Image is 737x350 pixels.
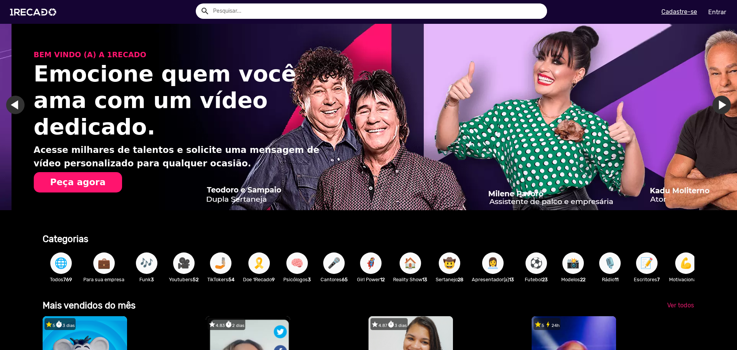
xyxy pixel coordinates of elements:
[34,172,122,193] button: Peça agora
[509,277,514,282] b: 13
[486,252,499,274] span: 👩‍💼
[46,276,76,283] p: Todos
[404,252,417,274] span: 🏠
[667,302,694,309] span: Ver todos
[482,252,504,274] button: 👩‍💼
[140,252,153,274] span: 🎶
[207,3,547,19] input: Pesquisar...
[615,277,618,282] b: 11
[34,50,329,61] p: BEM VINDO (A) A 1RECADO
[43,234,88,244] b: Categorias
[93,252,115,274] button: 💼
[214,252,227,274] span: 🤳🏼
[253,252,266,274] span: 🎗️
[661,8,697,15] u: Cadastre-se
[34,61,329,140] h1: Emocione quem você ama com um vídeo dedicado.
[356,276,385,283] p: Girl Power
[169,276,198,283] p: Youtubers
[679,252,692,274] span: 💪
[435,276,464,283] p: Sertanejo
[595,276,625,283] p: Rádio
[173,252,195,274] button: 🎥
[308,277,311,282] b: 3
[200,7,210,16] mat-icon: Example home icon
[43,300,136,311] b: Mais vendidos do mês
[193,277,198,282] b: 52
[703,5,731,19] a: Entrar
[177,252,190,274] span: 🎥
[319,276,349,283] p: Cantores
[675,252,697,274] button: 💪
[97,252,111,274] span: 💼
[360,252,382,274] button: 🦸‍♀️
[603,252,616,274] span: 🎙️
[248,252,270,274] button: 🎗️
[542,277,548,282] b: 23
[599,252,621,274] button: 🎙️
[580,277,585,282] b: 22
[380,277,385,282] b: 12
[640,252,653,274] span: 📝
[657,277,660,282] b: 7
[63,277,72,282] b: 769
[283,276,312,283] p: Psicólogos
[472,276,514,283] p: Apresentador(a)
[458,277,463,282] b: 28
[342,277,348,282] b: 65
[525,252,547,274] button: ⚽
[136,252,157,274] button: 🎶
[151,277,154,282] b: 3
[439,252,460,274] button: 🤠
[669,276,702,283] p: Motivacional
[559,276,588,283] p: Modelos
[243,276,275,283] p: Doe 1Recado
[34,143,329,170] p: Acesse milhares de talentos e solicite uma mensagem de vídeo personalizado para qualquer ocasião.
[636,252,658,274] button: 📝
[530,252,543,274] span: ⚽
[443,252,456,274] span: 🤠
[291,252,304,274] span: 🧠
[50,252,72,274] button: 🌐
[393,276,427,283] p: Reality Show
[210,252,231,274] button: 🤳🏼
[132,276,161,283] p: Funk
[522,276,551,283] p: Futebol
[327,252,340,274] span: 🎤
[632,276,661,283] p: Escritores
[83,276,124,283] p: Para sua empresa
[400,252,421,274] button: 🏠
[567,252,580,274] span: 📸
[55,252,68,274] span: 🌐
[272,277,275,282] b: 9
[18,96,36,114] a: Ir para o slide anterior
[562,252,584,274] button: 📸
[228,277,235,282] b: 54
[364,252,377,274] span: 🦸‍♀️
[206,276,235,283] p: TikTokers
[422,277,427,282] b: 13
[323,252,345,274] button: 🎤
[198,4,211,17] button: Example home icon
[286,252,308,274] button: 🧠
